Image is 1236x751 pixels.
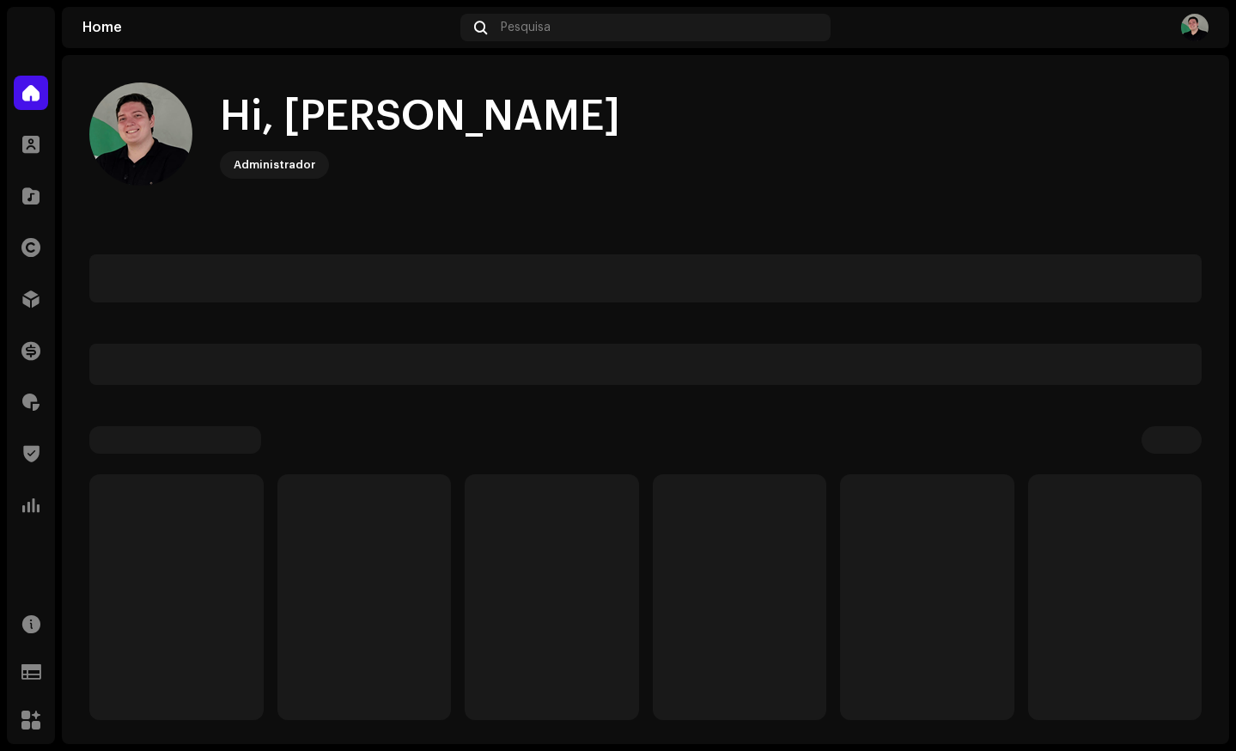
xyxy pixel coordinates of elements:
span: Pesquisa [501,21,551,34]
div: Administrador [234,155,315,175]
img: 918a7c50-60df-4dc6-aa5d-e5e31497a30a [89,82,192,186]
div: Home [82,21,454,34]
img: 918a7c50-60df-4dc6-aa5d-e5e31497a30a [1181,14,1209,41]
div: Hi, [PERSON_NAME] [220,89,620,144]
